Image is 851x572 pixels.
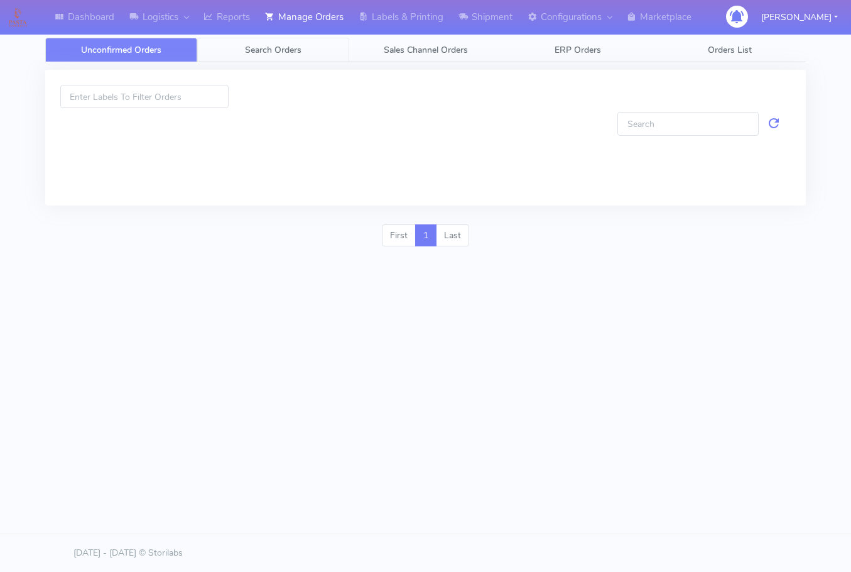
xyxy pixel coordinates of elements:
[555,44,601,56] span: ERP Orders
[245,44,301,56] span: Search Orders
[45,38,806,62] ul: Tabs
[81,44,161,56] span: Unconfirmed Orders
[60,85,229,108] input: Enter Labels To Filter Orders
[708,44,752,56] span: Orders List
[617,112,759,135] input: Search
[384,44,468,56] span: Sales Channel Orders
[752,4,847,30] button: [PERSON_NAME]
[415,224,436,247] a: 1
